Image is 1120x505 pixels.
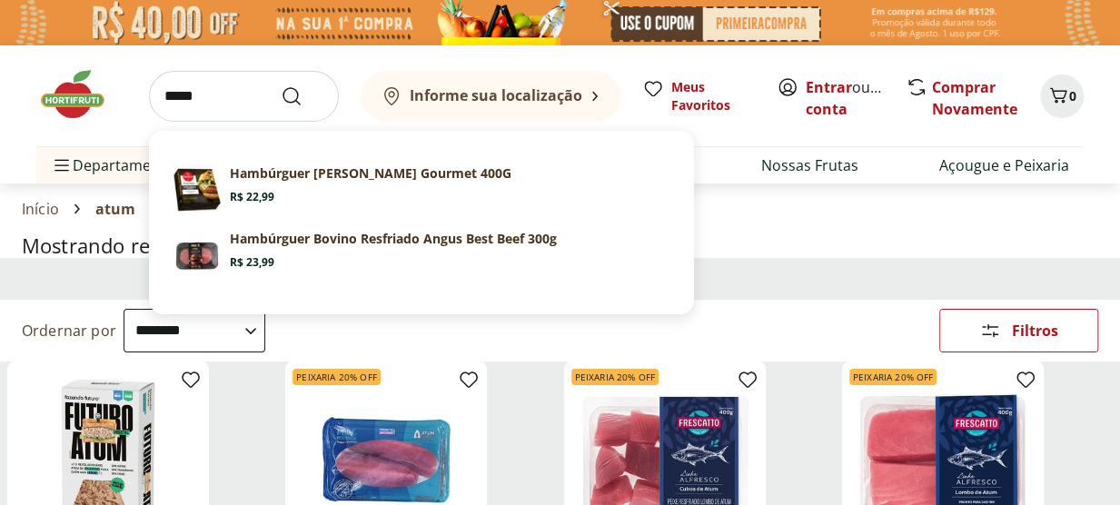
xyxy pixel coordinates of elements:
[230,164,511,183] p: Hambúrguer [PERSON_NAME] Gourmet 400G
[149,71,339,122] input: search
[761,154,858,176] a: Nossas Frutas
[230,230,557,248] p: Hambúrguer Bovino Resfriado Angus Best Beef 300g
[95,201,136,217] span: atum
[230,190,274,204] span: R$ 22,99
[22,321,116,341] label: Ordernar por
[51,144,73,187] button: Menu
[939,309,1098,352] button: Filtros
[22,234,1098,257] h1: Mostrando resultados para:
[806,77,852,97] a: Entrar
[1069,87,1076,104] span: 0
[172,164,223,215] img: Hambúrguer Angus Seara Gourmet 400g
[22,201,59,217] a: Início
[806,77,906,119] a: Criar conta
[1012,323,1058,338] span: Filtros
[361,71,620,122] button: Informe sua localização
[932,77,1017,119] a: Comprar Novamente
[230,255,274,270] span: R$ 23,99
[849,369,937,385] span: Peixaria 20% OFF
[1040,74,1084,118] button: Carrinho
[164,223,679,288] a: Hambúrguer Bovino Resfriado Angus Best Beef 300gHambúrguer Bovino Resfriado Angus Best Beef 300gR...
[642,78,755,114] a: Meus Favoritos
[36,67,127,122] img: Hortifruti
[410,85,582,105] b: Informe sua localização
[939,154,1069,176] a: Açougue e Peixaria
[979,320,1001,342] svg: Abrir Filtros
[281,85,324,107] button: Submit Search
[172,230,223,281] img: Hambúrguer Bovino Resfriado Angus Best Beef 300g
[671,78,755,114] span: Meus Favoritos
[164,157,679,223] a: Hambúrguer Angus Seara Gourmet 400gHambúrguer [PERSON_NAME] Gourmet 400GR$ 22,99
[292,369,381,385] span: Peixaria 20% OFF
[571,369,659,385] span: Peixaria 20% OFF
[51,144,182,187] span: Departamentos
[806,76,887,120] span: ou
